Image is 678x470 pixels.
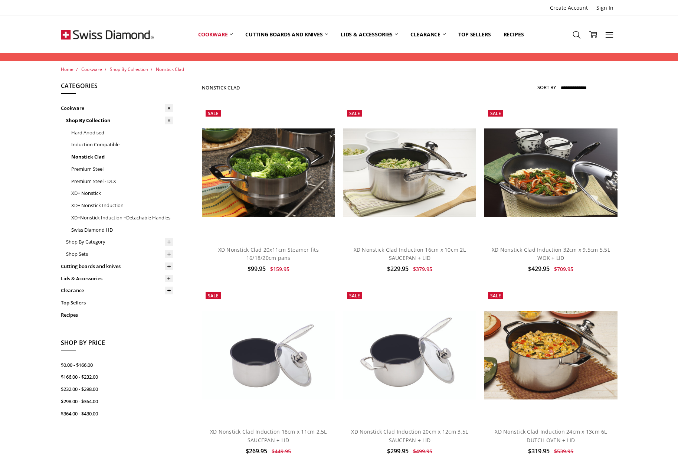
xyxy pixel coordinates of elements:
a: Induction Compatible [71,138,173,151]
a: XD Nonstick Clad Induction 16cm x 10cm 2L SAUCEPAN + LID [343,106,476,239]
span: $159.95 [270,265,289,272]
span: $299.95 [387,447,409,455]
a: $364.00 - $430.00 [61,408,173,420]
a: Shop Sets [66,248,173,260]
a: Lids & Accessories [61,272,173,285]
a: XD Nonstick Clad Induction 16cm x 10cm 2L SAUCEPAN + LID [354,246,466,261]
a: Top Sellers [61,297,173,309]
a: Hard Anodised [71,127,173,139]
a: Premium Steel [71,163,173,175]
span: $449.95 [272,448,291,455]
a: Swiss Diamond HD [71,224,173,236]
span: Sale [490,110,501,117]
a: Shop By Collection [66,114,173,127]
a: Top Sellers [452,18,497,51]
a: $232.00 - $298.00 [61,383,173,395]
a: XD Nonstick Clad Induction 18cm x 11cm 2.5L SAUCEPAN + LID [210,428,327,443]
img: XD Nonstick Clad Induction 32cm x 9.5cm 5.5L WOK + LID [484,128,617,217]
a: Nonstick Clad [71,151,173,163]
a: XD Nonstick Clad Induction 32cm x 9.5cm 5.5L WOK + LID [492,246,610,261]
a: Shop By Collection [110,66,148,72]
span: Sale [490,293,501,299]
a: $0.00 - $166.00 [61,359,173,371]
a: Clearance [404,18,452,51]
h5: Categories [61,81,173,94]
span: $229.95 [387,265,409,273]
img: XD Nonstick Clad Induction 20cm x 12cm 3.5L SAUCEPAN + LID [343,311,476,399]
span: $99.95 [248,265,266,273]
span: $499.95 [413,448,432,455]
span: $709.95 [554,265,573,272]
a: XD+ Nonstick [71,187,173,199]
span: Sale [208,110,219,117]
a: XD Nonstick Clad Induction 24cm x 13cm 6L DUTCH OVEN + LID [495,428,607,443]
a: $166.00 - $232.00 [61,371,173,383]
a: Clearance [61,284,173,297]
img: XD Nonstick Clad 20x11cm Steamer fits 16/18/20cm pans [202,128,335,217]
a: XD Nonstick Clad 20x11cm Steamer fits 16/18/20cm pans [218,246,319,261]
img: XD Nonstick Clad Induction 16cm x 10cm 2L SAUCEPAN + LID [343,128,476,217]
h5: Shop By Price [61,338,173,351]
a: Recipes [497,18,530,51]
span: $429.95 [528,265,550,273]
img: Free Shipping On Every Order [61,16,154,53]
a: XD+ Nonstick Induction [71,199,173,212]
a: Sign In [592,3,618,13]
a: Create Account [546,3,592,13]
span: Sale [208,293,219,299]
span: $269.95 [246,447,267,455]
a: Cookware [61,102,173,114]
a: Shop By Category [66,236,173,248]
img: XD Nonstick Clad Induction 18cm x 11cm 2.5L SAUCEPAN + LID [202,311,335,399]
a: Cutting boards and knives [61,260,173,272]
a: XD Nonstick Clad Induction 20cm x 12cm 3.5L SAUCEPAN + LID [351,428,468,443]
span: $539.95 [554,448,573,455]
h1: Nonstick Clad [202,85,240,91]
span: Sale [349,110,360,117]
a: XD+Nonstick Induction +Detachable Handles [71,212,173,224]
label: Sort By [537,81,556,93]
img: XD Nonstick Clad Induction 24cm x 13cm 6L DUTCH OVEN + LID [484,311,617,399]
a: XD Nonstick Clad Induction 20cm x 12cm 3.5L SAUCEPAN + LID [343,288,476,421]
a: Nonstick Clad [156,66,184,72]
a: Cookware [192,18,239,51]
a: Home [61,66,73,72]
a: Recipes [61,309,173,321]
a: XD Nonstick Clad Induction 18cm x 11cm 2.5L SAUCEPAN + LID [202,288,335,421]
a: Cutting boards and knives [239,18,334,51]
a: XD Nonstick Clad Induction 32cm x 9.5cm 5.5L WOK + LID [484,106,617,239]
span: $319.95 [528,447,550,455]
span: Sale [349,293,360,299]
a: XD Nonstick Clad 20x11cm Steamer fits 16/18/20cm pans [202,106,335,239]
span: $379.95 [413,265,432,272]
a: Lids & Accessories [334,18,404,51]
a: $298.00 - $364.00 [61,395,173,408]
a: XD Nonstick Clad Induction 24cm x 13cm 6L DUTCH OVEN + LID [484,288,617,421]
a: Cookware [81,66,102,72]
a: Premium Steel - DLX [71,175,173,187]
